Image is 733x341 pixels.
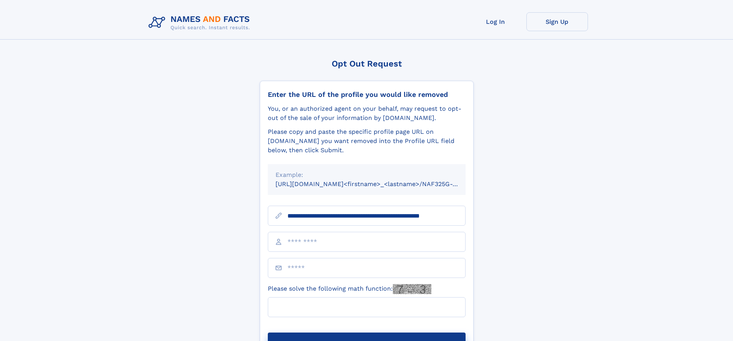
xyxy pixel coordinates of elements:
div: Example: [276,170,458,180]
img: Logo Names and Facts [145,12,256,33]
div: Opt Out Request [260,59,474,68]
small: [URL][DOMAIN_NAME]<firstname>_<lastname>/NAF325G-xxxxxxxx [276,180,480,188]
label: Please solve the following math function: [268,284,431,294]
div: Please copy and paste the specific profile page URL on [DOMAIN_NAME] you want removed into the Pr... [268,127,466,155]
div: Enter the URL of the profile you would like removed [268,90,466,99]
a: Sign Up [526,12,588,31]
a: Log In [465,12,526,31]
div: You, or an authorized agent on your behalf, may request to opt-out of the sale of your informatio... [268,104,466,123]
